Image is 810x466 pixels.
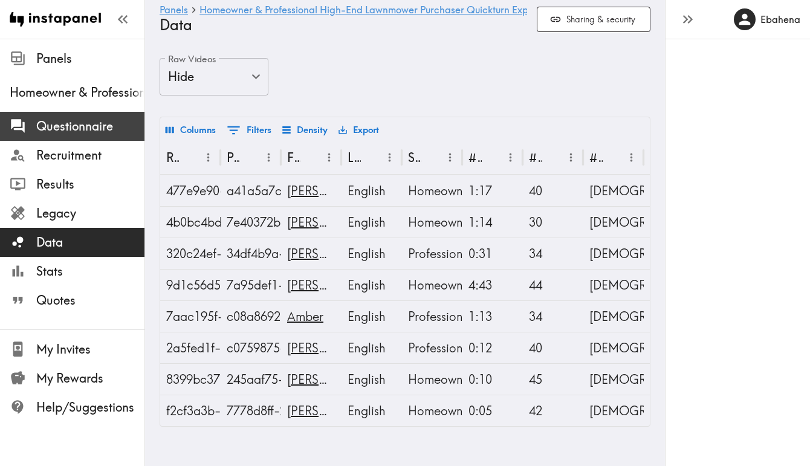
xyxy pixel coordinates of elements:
button: Sort [362,148,381,167]
div: #2 What is your age? [529,150,542,165]
div: English [348,301,396,332]
div: 44 [529,270,577,300]
div: 1:13 [468,301,517,332]
button: Menu [562,148,580,167]
div: Male [589,175,638,206]
div: English [348,270,396,300]
div: c08a8692-70eb-425b-b2a9-2750d69993be [227,301,275,332]
div: 1:14 [468,207,517,238]
button: Show filters [224,120,274,141]
button: Sort [423,148,441,167]
button: Sort [604,148,623,167]
div: English [348,207,396,238]
div: 320c24ef-97be-42ca-8521-b153ff726af0 [166,238,215,269]
div: Homeowner, All Brands Aware, Other Owner [408,395,456,426]
button: Menu [622,148,641,167]
div: 34 [529,301,577,332]
button: Menu [501,148,520,167]
a: Ricardo [287,403,386,418]
span: Homeowner & Professional High-End Lawnmower Purchaser Quickturn Exploratory [10,84,144,101]
div: 42 [529,395,577,426]
div: English [348,364,396,395]
span: My Rewards [36,370,144,387]
div: 34df4b9a-f844-4ac3-a94d-818315de3418 [227,238,275,269]
div: Male [589,332,638,363]
button: Sort [543,148,562,167]
div: Female [589,270,638,300]
button: Menu [259,148,278,167]
span: Results [36,176,144,193]
div: #3 What is your gender? [589,150,603,165]
div: First Name [287,150,300,165]
div: English [348,175,396,206]
div: Homeowner, All Brands Aware, Other Owner [408,175,456,206]
div: a41a5a7c-449d-4aaa-89a0-939cb7b3af19 [227,175,275,206]
div: 7a95def1-72de-453e-86a5-4ff5d197ee94 [227,270,275,300]
div: Male [589,238,638,269]
div: 2a5fed1f-ed66-4492-a515-f3ea7d301232 [166,332,215,363]
div: f2cf3a3b-1d01-4263-8f57-3bddb4ffe9a5 [166,395,215,426]
a: Briana [287,215,386,230]
button: Sort [181,148,199,167]
div: 40 [529,332,577,363]
div: 45 [529,364,577,395]
div: English [348,395,396,426]
h6: Ebahena [760,13,800,26]
div: Professional, All Brands Aware, Other Owner [408,332,456,363]
h4: Data [160,16,527,34]
div: Homeowner, All Brands Aware, Ferris Considerer [408,207,456,238]
a: Homeowner & Professional High-End Lawnmower Purchaser Quickturn Exploratory [199,5,563,16]
div: English [348,332,396,363]
div: Female [589,207,638,238]
div: 0:31 [468,238,517,269]
button: Menu [320,148,339,167]
button: Sort [241,148,260,167]
a: Michael [287,183,386,198]
button: Menu [380,148,399,167]
a: Cody [287,246,386,261]
div: Panelist ID [227,150,240,165]
div: 7e40372b-0530-40f7-8d43-066bcacbe74a [227,207,275,238]
div: Language [348,150,361,165]
button: Menu [199,148,218,167]
a: Rachel [287,277,386,293]
a: Adam [287,372,386,387]
div: 477e9e90-fbbe-4654-aa06-1f59f8ef9a57 [166,175,215,206]
a: Panels [160,5,188,16]
span: Help/Suggestions [36,399,144,416]
button: Sort [483,148,502,167]
span: Data [36,234,144,251]
div: 8399bc37-3029-4946-bac0-5f8ce204dff0 [166,364,215,395]
div: 4:43 [468,270,517,300]
div: 1:17 [468,175,517,206]
span: My Invites [36,341,144,358]
button: Menu [441,148,459,167]
a: Amber [287,309,323,324]
div: 34 [529,238,577,269]
div: 0:10 [468,364,517,395]
div: Hide [160,58,268,95]
button: Density [279,120,331,140]
button: Export [335,120,382,140]
a: Justin [287,340,386,355]
div: Female [589,301,638,332]
div: 0:05 [468,395,517,426]
div: Homeowner, All Brands Aware, Other Considerer [408,364,456,395]
span: Stats [36,263,144,280]
div: Professional, All Brands Aware, Other Owner [408,238,456,269]
div: 4b0bc4bd-b4e6-45bc-bb4c-12220c3e5dcf [166,207,215,238]
div: Homeowner, All Brands Aware, Other Owner [408,270,456,300]
div: 245aaf75-648a-4655-b425-901d09da78af [227,364,275,395]
span: Quotes [36,292,144,309]
span: Questionnaire [36,118,144,135]
div: Male [589,364,638,395]
div: Professional, All Brands Aware, Other Owner [408,301,456,332]
div: 9d1c56d5-57fe-451e-8c59-8666825453ea [166,270,215,300]
div: #1 There is a new instapanel! [468,150,482,165]
button: Sort [302,148,320,167]
span: Recruitment [36,147,144,164]
div: Segment [408,150,421,165]
button: Sharing & security [537,7,650,33]
div: Male [589,395,638,426]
